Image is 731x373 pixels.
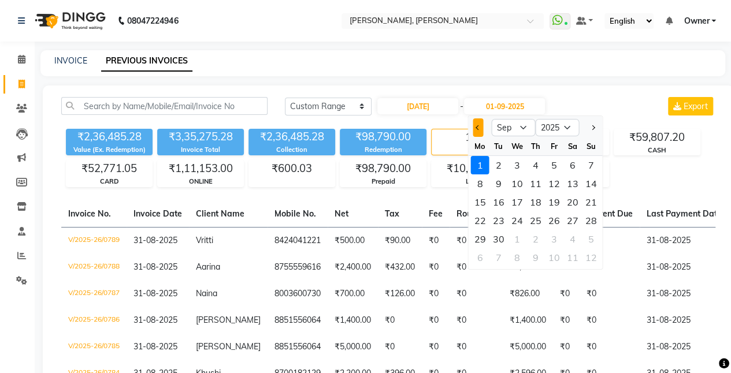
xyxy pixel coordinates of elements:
[489,248,508,267] div: Tuesday, October 7, 2025
[508,211,526,230] div: 24
[545,248,563,267] div: Friday, October 10, 2025
[471,193,489,211] div: Monday, September 15, 2025
[580,227,640,254] td: ₹0
[563,174,582,193] div: 13
[133,315,177,325] span: 31-08-2025
[471,230,489,248] div: 29
[640,307,729,334] td: 31-08-2025
[508,156,526,174] div: Wednesday, September 3, 2025
[133,288,177,299] span: 31-08-2025
[457,208,496,219] span: Round Off
[471,248,489,267] div: Monday, October 6, 2025
[268,254,328,281] td: 8755559616
[684,101,708,111] span: Export
[196,341,261,352] span: [PERSON_NAME]
[66,177,152,186] div: CARD
[526,174,545,193] div: Thursday, September 11, 2025
[563,156,582,174] div: Saturday, September 6, 2025
[328,281,378,307] td: ₹700.00
[545,211,563,230] div: 26
[68,208,111,219] span: Invoice No.
[526,230,545,248] div: 2
[492,119,536,136] select: Select month
[508,193,526,211] div: 17
[582,248,600,267] div: 12
[432,146,517,155] div: Bills
[526,174,545,193] div: 11
[340,161,426,177] div: ₹98,790.00
[545,156,563,174] div: Friday, September 5, 2025
[61,97,268,115] input: Search by Name/Mobile/Email/Invoice No
[640,281,729,307] td: 31-08-2025
[422,334,450,360] td: ₹0
[66,129,153,145] div: ₹2,36,485.28
[526,193,545,211] div: Thursday, September 18, 2025
[614,129,700,146] div: ₹59,807.20
[545,174,563,193] div: Friday, September 12, 2025
[580,334,640,360] td: ₹0
[526,248,545,267] div: Thursday, October 9, 2025
[61,281,127,307] td: V/2025-26/0787
[248,129,335,145] div: ₹2,36,485.28
[582,193,600,211] div: 21
[508,248,526,267] div: 8
[563,230,582,248] div: Saturday, October 4, 2025
[580,281,640,307] td: ₹0
[432,161,517,177] div: ₹10,856.00
[378,227,422,254] td: ₹90.00
[489,230,508,248] div: 30
[563,174,582,193] div: Saturday, September 13, 2025
[563,248,582,267] div: Saturday, October 11, 2025
[459,100,463,113] span: -
[450,307,503,334] td: ₹0
[61,254,127,281] td: V/2025-26/0788
[471,248,489,267] div: 6
[582,137,600,155] div: Su
[563,137,582,155] div: Sa
[248,145,335,155] div: Collection
[588,118,598,137] button: Next month
[335,208,348,219] span: Net
[580,307,640,334] td: ₹0
[508,174,526,193] div: Wednesday, September 10, 2025
[450,254,503,281] td: ₹0
[563,193,582,211] div: Saturday, September 20, 2025
[545,156,563,174] div: 5
[54,55,87,66] a: INVOICE
[545,230,563,248] div: 3
[587,208,633,219] span: Current Due
[450,227,503,254] td: ₹0
[640,334,729,360] td: 31-08-2025
[378,334,422,360] td: ₹0
[489,174,508,193] div: 9
[508,211,526,230] div: Wednesday, September 24, 2025
[503,281,553,307] td: ₹826.00
[471,156,489,174] div: 1
[340,177,426,186] div: Prepaid
[196,208,244,219] span: Client Name
[580,254,640,281] td: ₹0
[274,208,316,219] span: Mobile No.
[489,193,508,211] div: Tuesday, September 16, 2025
[471,211,489,230] div: 22
[378,254,422,281] td: ₹432.00
[422,254,450,281] td: ₹0
[582,211,600,230] div: Sunday, September 28, 2025
[489,137,508,155] div: Tu
[464,98,545,114] input: End Date
[489,156,508,174] div: Tuesday, September 2, 2025
[668,97,713,115] button: Export
[422,227,450,254] td: ₹0
[582,211,600,230] div: 28
[196,262,220,272] span: Aarina
[450,281,503,307] td: ₹0
[61,307,127,334] td: V/2025-26/0786
[158,177,243,186] div: ONLINE
[526,211,545,230] div: Thursday, September 25, 2025
[614,146,700,155] div: CASH
[422,281,450,307] td: ₹0
[503,307,553,334] td: ₹1,400.00
[385,208,399,219] span: Tax
[340,129,426,145] div: ₹98,790.00
[489,230,508,248] div: Tuesday, September 30, 2025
